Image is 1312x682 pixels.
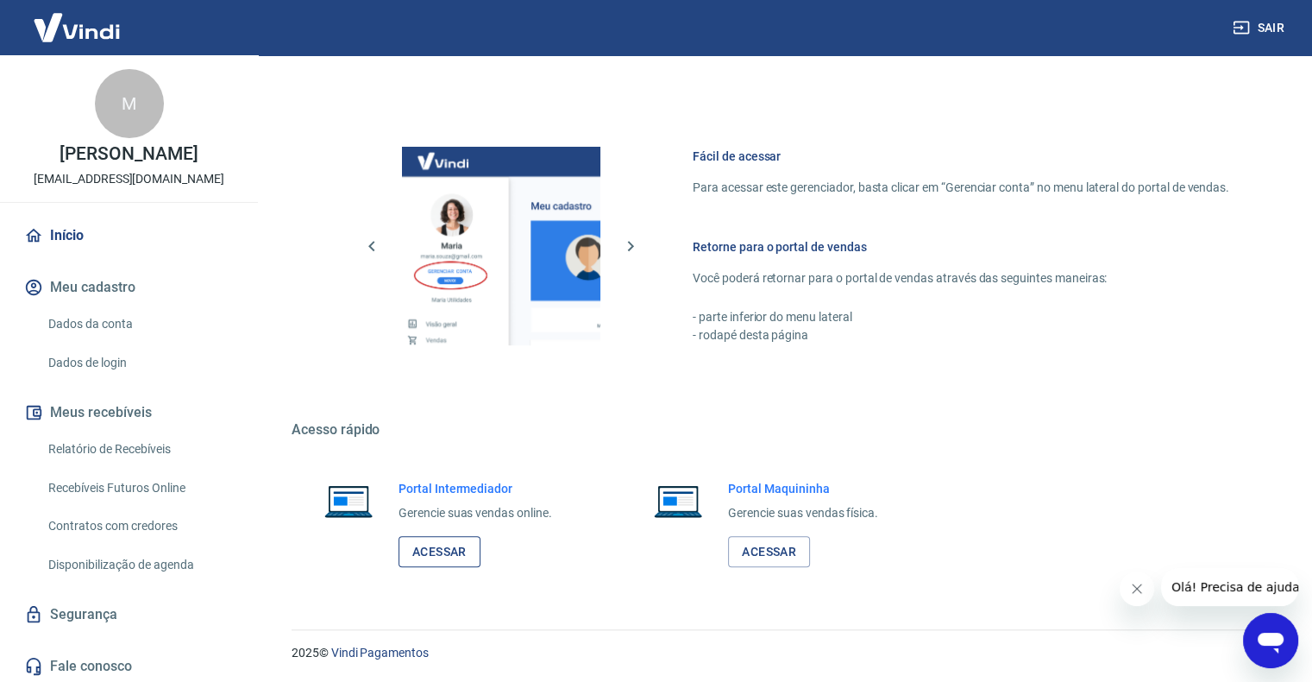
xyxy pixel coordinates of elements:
a: Disponibilização de agenda [41,547,237,583]
div: M [95,69,164,138]
p: Gerencie suas vendas física. [728,504,878,522]
a: Dados da conta [41,306,237,342]
a: Acessar [728,536,810,568]
h6: Portal Maquininha [728,480,878,497]
h5: Acesso rápido [292,421,1271,439]
iframe: Fechar mensagem [1120,571,1154,606]
a: Relatório de Recebíveis [41,432,237,467]
a: Segurança [21,596,237,634]
p: [PERSON_NAME] [60,145,198,163]
p: [EMAIL_ADDRESS][DOMAIN_NAME] [34,170,224,188]
iframe: Mensagem da empresa [1161,568,1298,606]
iframe: Botão para abrir a janela de mensagens [1243,613,1298,668]
h6: Retorne para o portal de vendas [693,238,1229,256]
button: Meu cadastro [21,268,237,306]
img: Vindi [21,1,133,54]
a: Acessar [399,536,480,568]
a: Vindi Pagamentos [331,646,429,660]
a: Contratos com credores [41,508,237,544]
img: Imagem de um notebook aberto [642,480,714,521]
h6: Fácil de acessar [693,148,1229,165]
button: Sair [1229,12,1291,44]
img: Imagem da dashboard mostrando o botão de gerenciar conta na sidebar no lado esquerdo [402,147,600,345]
a: Início [21,217,237,255]
p: - rodapé desta página [693,326,1229,344]
img: Imagem de um notebook aberto [312,480,385,521]
span: Olá! Precisa de ajuda? [10,12,145,26]
p: - parte inferior do menu lateral [693,308,1229,326]
p: Para acessar este gerenciador, basta clicar em “Gerenciar conta” no menu lateral do portal de ven... [693,179,1229,197]
a: Dados de login [41,345,237,381]
p: Você poderá retornar para o portal de vendas através das seguintes maneiras: [693,269,1229,287]
a: Recebíveis Futuros Online [41,470,237,506]
p: Gerencie suas vendas online. [399,504,552,522]
h6: Portal Intermediador [399,480,552,497]
p: 2025 © [292,644,1271,662]
button: Meus recebíveis [21,394,237,432]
